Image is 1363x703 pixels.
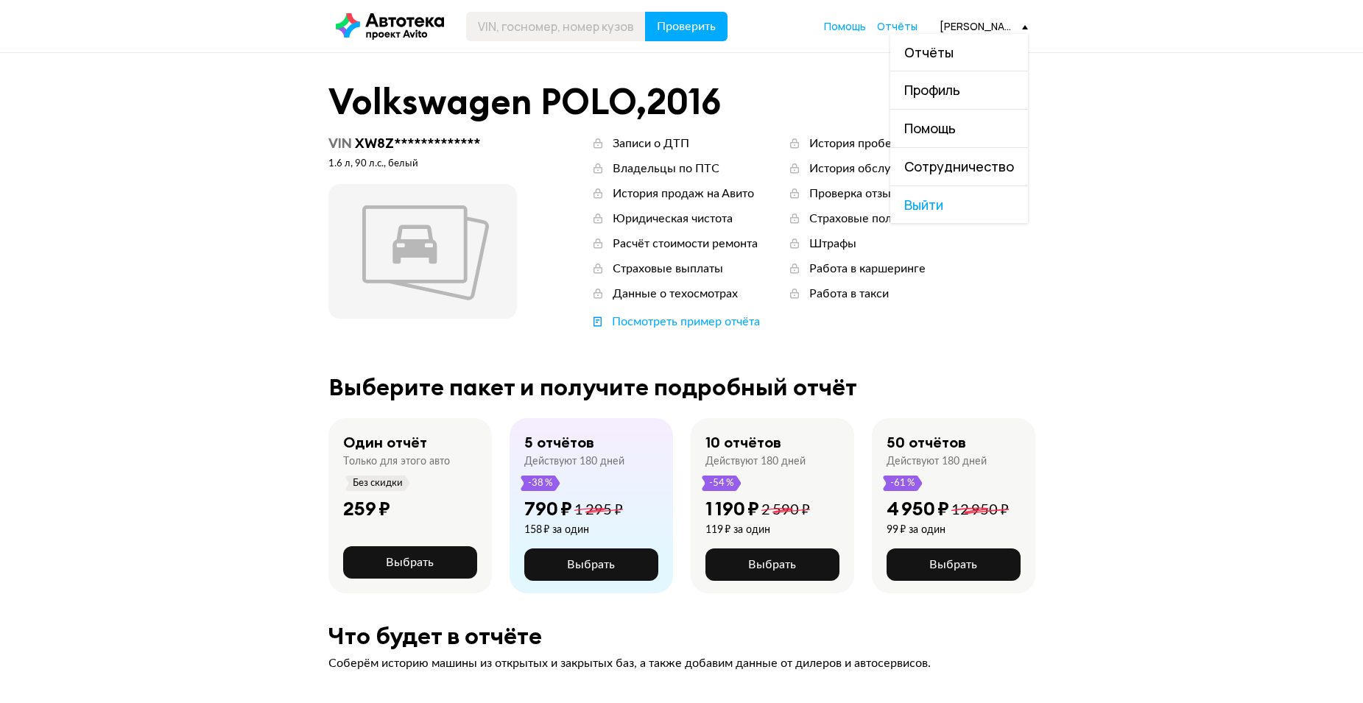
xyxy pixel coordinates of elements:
[328,374,1035,400] div: Выберите пакет и получите подробный отчёт
[524,497,572,520] div: 790 ₽
[657,21,716,32] span: Проверить
[386,557,434,568] span: Выбрать
[887,433,966,452] div: 50 отчётов
[951,503,1009,517] span: 12 950 ₽
[527,476,554,491] span: -38 %
[809,261,926,277] div: Работа в каршеринге
[887,523,1009,537] div: 99 ₽ за один
[705,497,759,520] div: 1 190 ₽
[824,19,866,34] a: Помощь
[940,19,1028,33] div: [PERSON_NAME][EMAIL_ADDRESS][DOMAIN_NAME]
[877,19,918,34] a: Отчёты
[328,655,1035,671] div: Соберём историю машины из открытых и закрытых баз, а также добавим данные от дилеров и автосервисов.
[613,160,719,177] div: Владельцы по ПТС
[890,148,1028,186] a: Сотрудничество
[904,43,954,61] span: Отчёты
[343,455,450,468] div: Только для этого авто
[904,119,956,137] span: Помощь
[705,548,839,581] button: Выбрать
[591,314,760,330] a: Посмотреть пример отчёта
[343,546,477,579] button: Выбрать
[613,261,723,277] div: Страховые выплаты
[613,286,738,302] div: Данные о техосмотрах
[809,186,973,202] div: Проверка отзывных кампаний
[645,12,728,41] button: Проверить
[343,433,427,452] div: Один отчёт
[761,503,810,517] span: 2 590 ₽
[890,110,1028,147] a: Помощь
[824,19,866,33] span: Помощь
[708,476,735,491] span: -54 %
[567,559,615,570] span: Выбрать
[466,12,646,41] input: VIN, госномер, номер кузова
[890,34,1028,71] a: Отчёты
[705,455,806,468] div: Действуют 180 дней
[929,559,977,570] span: Выбрать
[904,81,960,99] span: Профиль
[890,71,1028,109] a: Профиль
[809,286,889,302] div: Работа в такси
[890,186,1028,224] span: Выйти
[328,623,1035,649] div: Что будет в отчёте
[524,433,594,452] div: 5 отчётов
[887,548,1021,581] button: Выбрать
[809,135,903,152] div: История пробега
[890,476,916,491] span: -61 %
[524,548,658,581] button: Выбрать
[343,497,390,520] div: 259 ₽
[352,476,404,491] span: Без скидки
[524,523,623,537] div: 158 ₽ за один
[328,135,352,152] span: VIN
[809,160,937,177] div: История обслуживания
[809,236,856,252] div: Штрафы
[612,314,760,330] div: Посмотреть пример отчёта
[748,559,796,570] span: Выбрать
[877,19,918,33] span: Отчёты
[328,158,517,171] div: 1.6 л, 90 л.c., белый
[705,523,810,537] div: 119 ₽ за один
[613,135,689,152] div: Записи о ДТП
[328,82,1035,121] div: Volkswagen POLO , 2016
[613,211,733,227] div: Юридическая чистота
[705,433,781,452] div: 10 отчётов
[574,503,623,517] span: 1 295 ₽
[887,455,987,468] div: Действуют 180 дней
[613,236,758,252] div: Расчёт стоимости ремонта
[613,186,754,202] div: История продаж на Авито
[524,455,624,468] div: Действуют 180 дней
[887,497,949,520] div: 4 950 ₽
[809,211,913,227] div: Страховые полисы
[904,158,1014,175] span: Сотрудничество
